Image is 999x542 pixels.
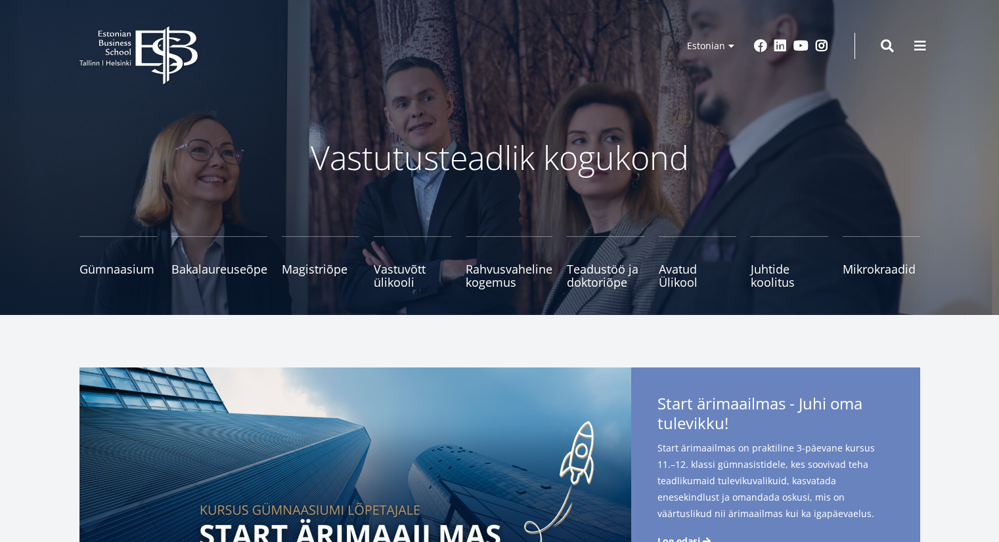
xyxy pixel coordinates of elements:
a: Teadustöö ja doktoriõpe [567,236,644,289]
a: Magistriõpe [282,236,359,289]
span: Rahvusvaheline kogemus [466,262,552,289]
a: Bakalaureuseõpe [171,236,267,289]
a: Juhtide koolitus [751,236,828,289]
span: Vastuvõtt ülikooli [374,262,451,289]
span: Avatud Ülikool [659,262,736,289]
span: Start ärimaailmas - Juhi oma [657,394,894,437]
a: Instagram [815,39,828,52]
a: Mikrokraadid [843,236,920,289]
a: Avatud Ülikool [659,236,736,289]
a: Rahvusvaheline kogemus [466,236,552,289]
span: Magistriõpe [282,262,359,276]
a: Youtube [793,39,809,52]
span: Bakalaureuseõpe [171,262,267,276]
a: Facebook [754,39,767,52]
a: Vastuvõtt ülikooli [374,236,451,289]
span: Start ärimaailmas on praktiline 3-päevane kursus 11.–12. klassi gümnasistidele, kes soovivad teha... [657,440,894,522]
a: Gümnaasium [79,236,157,289]
span: tulevikku! [657,413,728,433]
span: Mikrokraadid [843,262,920,276]
span: Gümnaasium [79,262,157,276]
p: Vastutusteadlik kogukond [152,138,848,177]
span: Juhtide koolitus [751,262,828,289]
span: Teadustöö ja doktoriõpe [567,262,644,289]
a: Linkedin [774,39,787,52]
